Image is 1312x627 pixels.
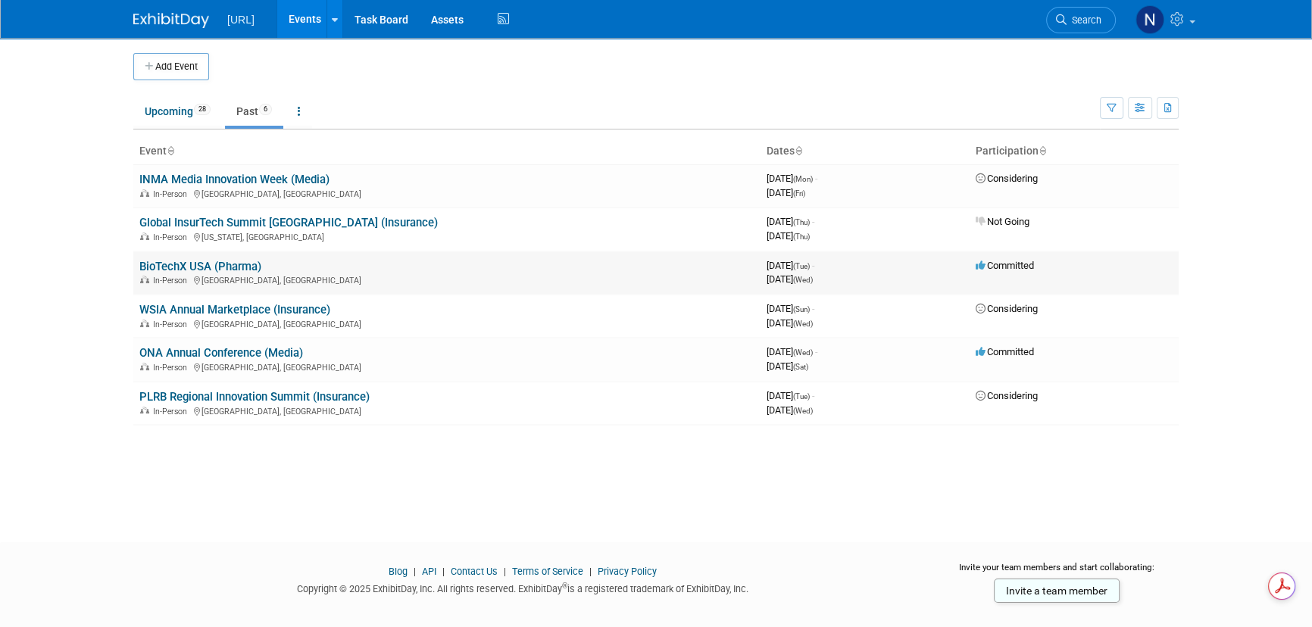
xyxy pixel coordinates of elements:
a: Invite a team member [994,579,1120,603]
sup: ® [562,582,567,590]
th: Dates [761,139,970,164]
span: In-Person [153,189,192,199]
a: ONA Annual Conference (Media) [139,346,303,360]
button: Add Event [133,53,209,80]
a: BioTechX USA (Pharma) [139,260,261,273]
span: Committed [976,260,1034,271]
th: Participation [970,139,1179,164]
th: Event [133,139,761,164]
a: Terms of Service [512,566,583,577]
span: 6 [259,104,272,115]
span: (Thu) [793,232,810,241]
span: [URL] [227,14,255,26]
span: Considering [976,390,1038,401]
span: (Wed) [793,348,813,357]
span: (Wed) [793,276,813,284]
span: (Wed) [793,407,813,415]
a: Global InsurTech Summit [GEOGRAPHIC_DATA] (Insurance) [139,216,438,229]
span: Not Going [976,216,1029,227]
div: [GEOGRAPHIC_DATA], [GEOGRAPHIC_DATA] [139,273,754,285]
span: - [812,216,814,227]
span: - [812,260,814,271]
div: Copyright © 2025 ExhibitDay, Inc. All rights reserved. ExhibitDay is a registered trademark of Ex... [133,579,912,596]
a: Past6 [225,97,283,126]
span: (Thu) [793,218,810,226]
span: - [815,346,817,357]
span: - [815,173,817,184]
a: Blog [389,566,408,577]
span: Committed [976,346,1034,357]
span: - [812,303,814,314]
span: In-Person [153,320,192,329]
span: [DATE] [767,273,813,285]
span: In-Person [153,232,192,242]
div: [GEOGRAPHIC_DATA], [GEOGRAPHIC_DATA] [139,360,754,373]
span: | [439,566,448,577]
div: [GEOGRAPHIC_DATA], [GEOGRAPHIC_DATA] [139,317,754,329]
span: (Mon) [793,175,813,183]
img: Noah Paaymans [1136,5,1164,34]
img: In-Person Event [140,189,149,197]
span: | [500,566,510,577]
a: Search [1046,7,1116,33]
span: - [812,390,814,401]
span: Considering [976,173,1038,184]
a: Contact Us [451,566,498,577]
a: Sort by Participation Type [1039,145,1046,157]
a: Sort by Event Name [167,145,174,157]
img: In-Person Event [140,276,149,283]
span: | [586,566,595,577]
span: (Tue) [793,262,810,270]
span: (Tue) [793,392,810,401]
span: [DATE] [767,390,814,401]
span: [DATE] [767,187,805,198]
span: In-Person [153,407,192,416]
a: Upcoming28 [133,97,222,126]
span: [DATE] [767,404,813,416]
span: Considering [976,303,1038,314]
div: [GEOGRAPHIC_DATA], [GEOGRAPHIC_DATA] [139,187,754,199]
span: [DATE] [767,360,808,372]
img: In-Person Event [140,320,149,327]
span: [DATE] [767,260,814,271]
div: Invite your team members and start collaborating: [935,561,1179,584]
img: ExhibitDay [133,13,209,28]
span: In-Person [153,363,192,373]
a: Privacy Policy [598,566,657,577]
span: Search [1067,14,1101,26]
a: WSIA Annual Marketplace (Insurance) [139,303,330,317]
span: 28 [194,104,211,115]
span: [DATE] [767,216,814,227]
span: (Fri) [793,189,805,198]
a: PLRB Regional Innovation Summit (Insurance) [139,390,370,404]
span: | [410,566,420,577]
a: Sort by Start Date [795,145,802,157]
span: [DATE] [767,303,814,314]
img: In-Person Event [140,363,149,370]
span: (Wed) [793,320,813,328]
div: [US_STATE], [GEOGRAPHIC_DATA] [139,230,754,242]
span: (Sat) [793,363,808,371]
img: In-Person Event [140,407,149,414]
span: (Sun) [793,305,810,313]
span: [DATE] [767,230,810,242]
span: [DATE] [767,346,817,357]
span: [DATE] [767,317,813,329]
div: [GEOGRAPHIC_DATA], [GEOGRAPHIC_DATA] [139,404,754,416]
span: [DATE] [767,173,817,184]
img: In-Person Event [140,232,149,240]
span: In-Person [153,276,192,285]
a: INMA Media Innovation Week (Media) [139,173,330,186]
a: API [422,566,436,577]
